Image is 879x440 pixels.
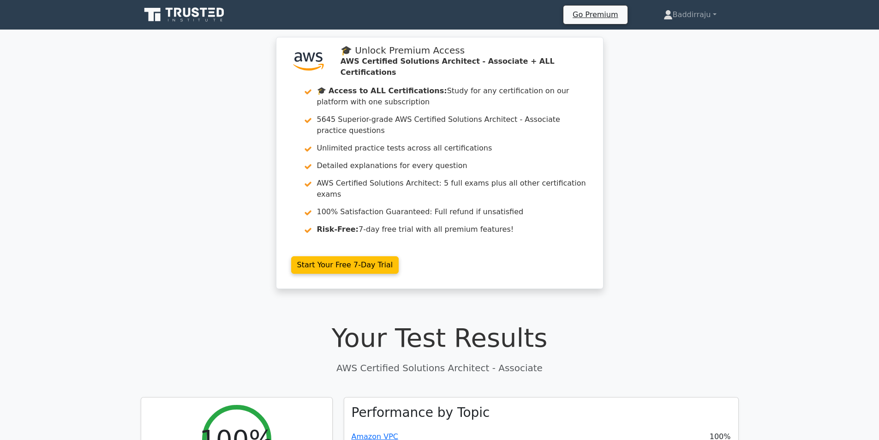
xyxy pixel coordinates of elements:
[641,6,739,24] a: Baddirraju
[291,256,399,274] a: Start Your Free 7-Day Trial
[141,322,739,353] h1: Your Test Results
[567,8,623,21] a: Go Premium
[141,361,739,375] p: AWS Certified Solutions Architect - Associate
[352,405,490,421] h3: Performance by Topic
